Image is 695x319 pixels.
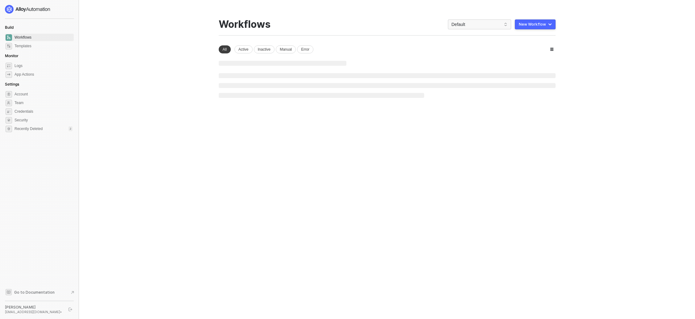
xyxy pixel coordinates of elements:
div: Error [297,45,313,53]
span: logout [68,308,72,311]
span: Team [14,99,72,107]
span: Settings [5,82,19,86]
div: All [219,45,231,53]
div: App Actions [14,72,34,77]
span: marketplace [6,43,12,49]
span: Go to Documentation [14,290,55,295]
span: documentation [6,289,12,295]
span: Recently Deleted [14,126,43,132]
div: New Workflow [519,22,546,27]
span: settings [6,91,12,98]
div: Active [234,45,253,53]
span: security [6,117,12,124]
span: icon-logs [6,63,12,69]
span: Build [5,25,14,30]
div: 2 [68,126,72,131]
span: Workflows [14,34,72,41]
span: Security [14,116,72,124]
span: Account [14,90,72,98]
span: team [6,100,12,106]
span: Credentials [14,108,72,115]
span: Default [452,20,507,29]
div: [PERSON_NAME] [5,305,63,310]
img: logo [5,5,51,14]
div: [EMAIL_ADDRESS][DOMAIN_NAME] • [5,310,63,314]
span: Templates [14,42,72,50]
span: credentials [6,108,12,115]
span: settings [6,126,12,132]
span: document-arrow [69,289,76,296]
div: Inactive [254,45,275,53]
span: Logs [14,62,72,69]
button: New Workflow [515,19,556,29]
span: icon-app-actions [6,71,12,78]
a: Knowledge Base [5,288,74,296]
span: dashboard [6,34,12,41]
span: Monitor [5,53,19,58]
div: Workflows [219,19,271,30]
div: Manual [276,45,296,53]
a: logo [5,5,74,14]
